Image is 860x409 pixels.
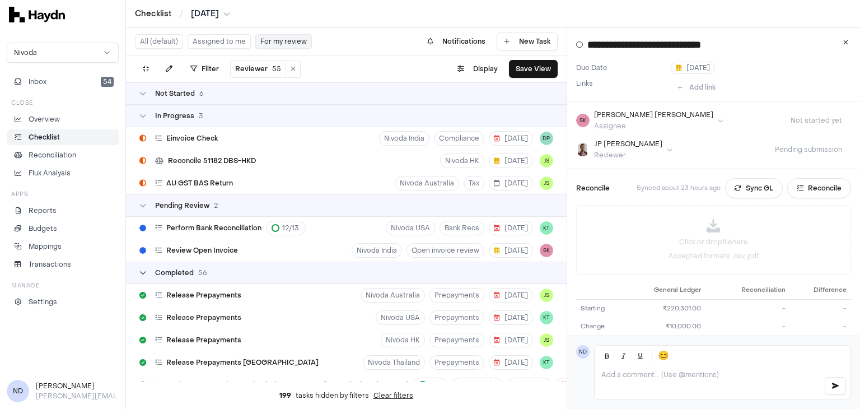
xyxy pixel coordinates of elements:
span: KT [540,311,553,324]
button: Nivoda USA [386,221,435,235]
button: Nivoda HK [440,154,484,168]
th: Reconciliation [705,281,789,299]
button: [DATE] [671,62,715,74]
a: Reports [7,203,119,219]
p: Transactions [29,259,71,269]
h3: Close [11,99,33,107]
button: Open invoice review [406,243,484,258]
p: Reconciliation [29,150,76,160]
button: Prepayments [429,288,484,303]
p: Checklist [29,132,60,142]
button: SK[PERSON_NAME] [PERSON_NAME]Assignee [576,110,723,131]
button: [DATE] [489,288,533,303]
span: Pending submission [766,145,851,154]
h3: Reconcile [576,183,610,193]
span: AU GST BAS Return [166,179,233,188]
a: Checklist [7,129,119,145]
span: KT [540,356,553,369]
button: Prepayments [429,355,484,370]
button: DP [540,132,553,145]
button: Bold (Ctrl+B) [599,348,615,364]
span: [DATE] [494,313,528,322]
button: All (default) [135,34,183,49]
button: Bank Recs [440,221,484,235]
td: Change [576,318,624,336]
span: - [843,304,847,313]
span: / [177,8,185,19]
button: KT [540,221,553,235]
button: JP SmitJP [PERSON_NAME]Reviewer [576,140,672,160]
span: Einvoice Check [166,134,218,143]
span: 6 [199,89,204,98]
button: Bank Recs [507,378,551,392]
button: [DATE] [489,310,533,325]
a: Budgets [7,221,119,236]
button: Tax [464,176,484,190]
button: Display [451,60,504,78]
div: [PERSON_NAME] [PERSON_NAME] [594,110,713,119]
button: Prepayments [429,310,484,325]
img: svg+xml,%3c [9,7,65,22]
span: Release Prepayments [166,291,241,300]
span: 199 [279,391,291,400]
span: 2 [214,201,218,210]
button: Underline (Ctrl+U) [633,348,648,364]
span: 56 [198,268,207,277]
a: Flux Analysis [7,165,119,181]
button: Sync GL [725,178,783,198]
button: New Task [497,32,558,50]
td: Starting [576,299,624,318]
button: Inbox54 [7,74,119,90]
span: [DATE] [494,336,528,345]
button: [DATE] [489,154,533,168]
button: Nivoda India [379,131,429,146]
span: 54 [101,77,114,87]
th: General Ledger [624,281,706,299]
button: Nivoda Australia [361,288,425,303]
span: [DATE] [494,156,528,165]
p: Synced about 23 hours ago [637,184,721,193]
span: Completed [155,268,194,277]
button: Reviewer55 [231,62,286,76]
h3: Apps [11,190,28,198]
span: [DATE] [676,63,710,72]
span: JS [540,154,553,168]
button: JS [540,289,553,302]
span: - [782,322,786,331]
span: Inbox [29,77,46,87]
button: Nivoda Thailand [363,355,425,370]
span: [DATE] [494,246,528,255]
label: Due Date [576,63,666,72]
span: - [843,322,847,331]
h3: Manage [11,281,39,290]
span: 12 / 13 [282,224,298,233]
span: Review Open Invoice [166,246,238,255]
p: Budgets [29,224,57,234]
span: Pending Review [155,201,209,210]
span: [DATE] [494,224,528,233]
a: Reconcile [787,178,851,198]
button: [DATE] [489,131,533,146]
a: Mappings [7,239,119,254]
span: Release Prepayments [166,336,241,345]
div: tasks hidden by filters [126,382,567,409]
button: [DATE] [489,243,533,258]
button: Prepayments [429,333,484,347]
span: Release Prepayments [166,313,241,322]
button: Nivoda Australia [395,176,459,190]
a: Checklist [135,8,172,20]
button: [DATE] [489,221,533,235]
span: Release Prepayments [GEOGRAPHIC_DATA] [166,358,319,367]
div: ₹10,000.00 [629,322,702,332]
p: [PERSON_NAME][EMAIL_ADDRESS][DOMAIN_NAME] [36,391,119,401]
p: Click or drop file here [679,237,748,247]
p: Settings [29,297,57,307]
div: Assignee [594,122,713,131]
span: SK [576,114,590,127]
button: SK [540,244,553,257]
button: JS [540,176,553,190]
